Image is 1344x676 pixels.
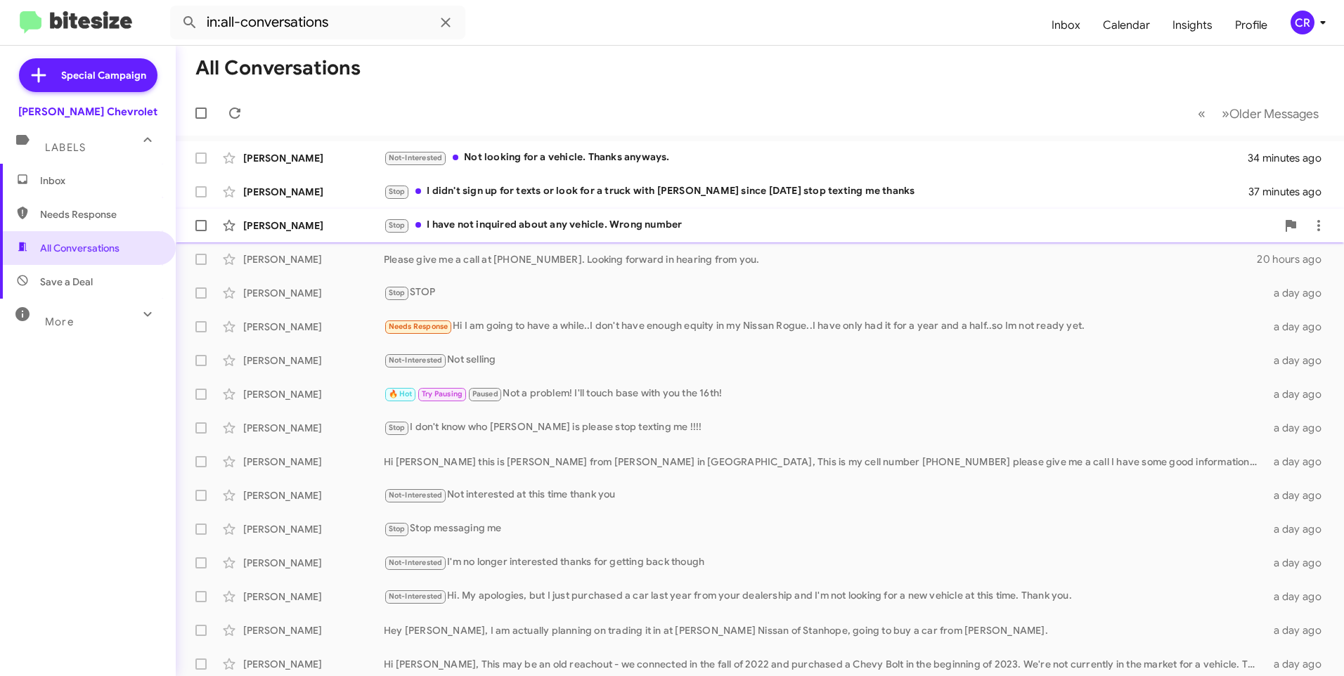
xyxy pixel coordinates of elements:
[1265,623,1333,637] div: a day ago
[1092,5,1161,46] a: Calendar
[243,623,384,637] div: [PERSON_NAME]
[384,487,1265,503] div: Not interested at this time thank you
[40,275,93,289] span: Save a Deal
[384,150,1248,166] div: Not looking for a vehicle. Thanks anyways.
[384,217,1277,233] div: I have not inquired about any vehicle. Wrong number
[170,6,465,39] input: Search
[1265,353,1333,368] div: a day ago
[422,389,463,398] span: Try Pausing
[1291,11,1314,34] div: CR
[389,389,413,398] span: 🔥 Hot
[1040,5,1092,46] a: Inbox
[1265,387,1333,401] div: a day ago
[384,455,1265,469] div: Hi [PERSON_NAME] this is [PERSON_NAME] from [PERSON_NAME] in [GEOGRAPHIC_DATA], This is my cell n...
[384,252,1257,266] div: Please give me a call at [PHONE_NUMBER]. Looking forward in hearing from you.
[61,68,146,82] span: Special Campaign
[1265,556,1333,570] div: a day ago
[243,252,384,266] div: [PERSON_NAME]
[243,421,384,435] div: [PERSON_NAME]
[1265,421,1333,435] div: a day ago
[1161,5,1224,46] a: Insights
[384,285,1265,301] div: STOP
[389,592,443,601] span: Not-Interested
[1265,657,1333,671] div: a day ago
[1189,99,1214,128] button: Previous
[1190,99,1327,128] nav: Page navigation example
[1265,488,1333,502] div: a day ago
[1248,185,1333,199] div: 37 minutes ago
[389,153,443,162] span: Not-Interested
[384,623,1265,637] div: Hey [PERSON_NAME], I am actually planning on trading it in at [PERSON_NAME] Nissan of Stanhope, g...
[384,352,1265,368] div: Not selling
[1229,106,1319,122] span: Older Messages
[1257,252,1333,266] div: 20 hours ago
[389,490,443,500] span: Not-Interested
[1265,286,1333,300] div: a day ago
[384,420,1265,436] div: I don't know who [PERSON_NAME] is please stop texting me !!!!
[389,221,406,230] span: Stop
[45,141,86,154] span: Labels
[19,58,157,92] a: Special Campaign
[243,151,384,165] div: [PERSON_NAME]
[384,386,1265,402] div: Not a problem! I'll touch base with you the 16th!
[243,590,384,604] div: [PERSON_NAME]
[384,588,1265,604] div: Hi. My apologies, but I just purchased a car last year from your dealership and I'm not looking f...
[1265,455,1333,469] div: a day ago
[1222,105,1229,122] span: »
[1265,522,1333,536] div: a day ago
[243,522,384,536] div: [PERSON_NAME]
[243,320,384,334] div: [PERSON_NAME]
[40,241,119,255] span: All Conversations
[243,353,384,368] div: [PERSON_NAME]
[40,207,160,221] span: Needs Response
[472,389,498,398] span: Paused
[18,105,157,119] div: [PERSON_NAME] Chevrolet
[243,219,384,233] div: [PERSON_NAME]
[389,524,406,533] span: Stop
[1198,105,1206,122] span: «
[389,288,406,297] span: Stop
[243,185,384,199] div: [PERSON_NAME]
[1224,5,1279,46] a: Profile
[384,318,1265,334] div: Hi I am going to have a while..I don't have enough equity in my Nissan Rogue..I have only had it ...
[389,423,406,432] span: Stop
[243,286,384,300] div: [PERSON_NAME]
[1213,99,1327,128] button: Next
[243,387,384,401] div: [PERSON_NAME]
[384,554,1265,571] div: I'm no longer interested thanks for getting back though
[1265,590,1333,604] div: a day ago
[384,521,1265,537] div: Stop messaging me
[389,187,406,196] span: Stop
[1248,151,1333,165] div: 34 minutes ago
[389,356,443,365] span: Not-Interested
[45,316,74,328] span: More
[243,657,384,671] div: [PERSON_NAME]
[40,174,160,188] span: Inbox
[384,183,1248,200] div: I didn't sign up for texts or look for a truck with [PERSON_NAME] since [DATE] stop texting me th...
[243,455,384,469] div: [PERSON_NAME]
[195,57,361,79] h1: All Conversations
[1279,11,1329,34] button: CR
[1265,320,1333,334] div: a day ago
[243,488,384,502] div: [PERSON_NAME]
[389,322,448,331] span: Needs Response
[243,556,384,570] div: [PERSON_NAME]
[384,657,1265,671] div: Hi [PERSON_NAME], This may be an old reachout - we connected in the fall of 2022 and purchased a ...
[389,558,443,567] span: Not-Interested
